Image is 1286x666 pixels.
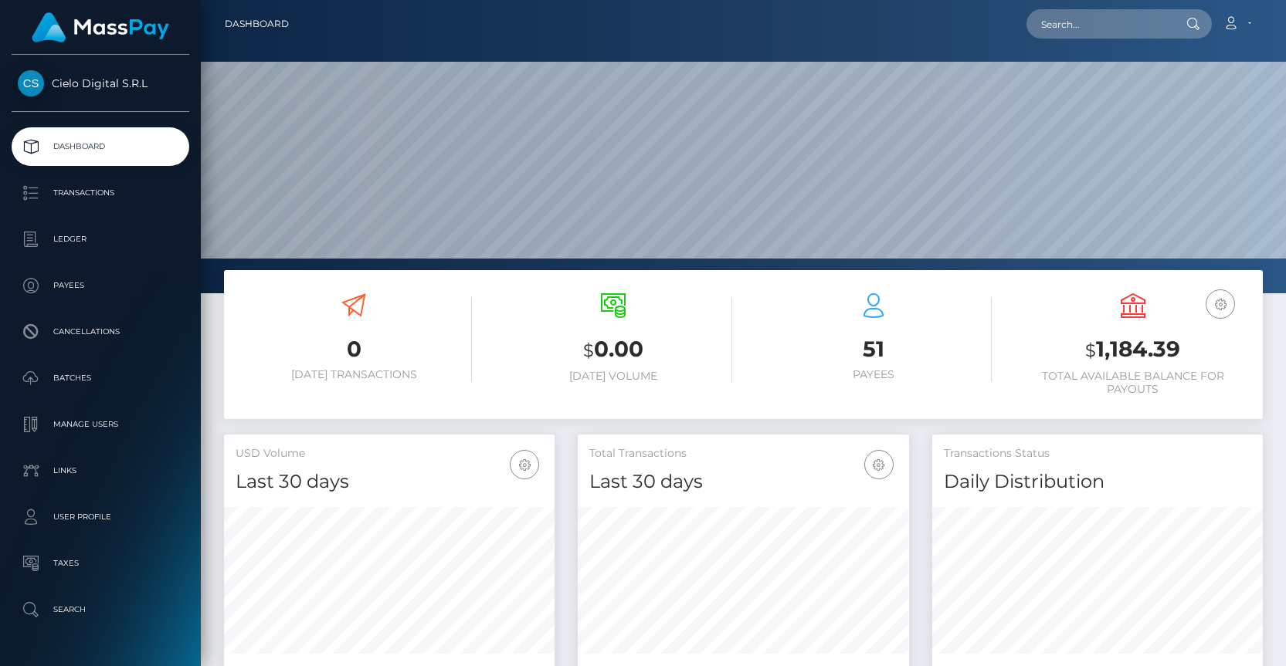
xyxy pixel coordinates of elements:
[755,334,992,364] h3: 51
[12,451,189,490] a: Links
[18,70,44,96] img: Cielo Digital S.R.L
[589,446,897,461] h5: Total Transactions
[944,446,1251,461] h5: Transactions Status
[12,359,189,397] a: Batches
[18,598,183,621] p: Search
[18,505,183,529] p: User Profile
[12,220,189,259] a: Ledger
[18,274,183,297] p: Payees
[12,405,189,444] a: Manage Users
[12,174,189,212] a: Transactions
[495,334,731,366] h3: 0.00
[18,552,183,575] p: Taxes
[18,459,183,482] p: Links
[32,12,169,42] img: MassPay Logo
[12,313,189,351] a: Cancellations
[236,368,472,381] h6: [DATE] Transactions
[18,320,183,343] p: Cancellations
[1015,370,1251,396] h6: Total Available Balance for Payouts
[12,266,189,305] a: Payees
[944,468,1251,495] h4: Daily Distribution
[589,468,897,495] h4: Last 30 days
[12,544,189,583] a: Taxes
[18,228,183,251] p: Ledger
[12,127,189,166] a: Dashboard
[236,446,543,461] h5: USD Volume
[583,340,594,361] small: $
[18,413,183,436] p: Manage Users
[495,370,731,383] h6: [DATE] Volume
[12,76,189,90] span: Cielo Digital S.R.L
[12,590,189,629] a: Search
[236,468,543,495] h4: Last 30 days
[18,135,183,158] p: Dashboard
[1026,9,1172,39] input: Search...
[755,368,992,381] h6: Payees
[18,181,183,205] p: Transactions
[12,498,189,536] a: User Profile
[236,334,472,364] h3: 0
[1085,340,1096,361] small: $
[225,8,289,40] a: Dashboard
[1015,334,1251,366] h3: 1,184.39
[18,367,183,390] p: Batches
